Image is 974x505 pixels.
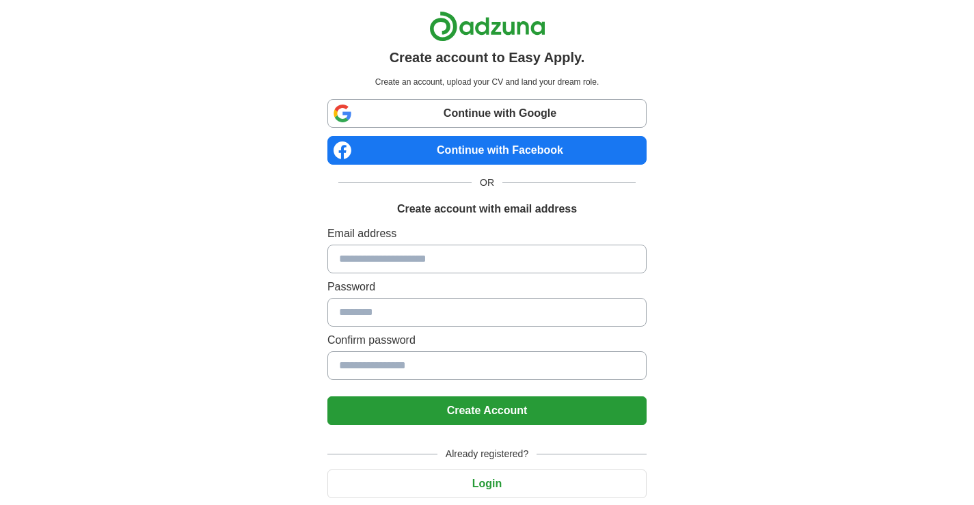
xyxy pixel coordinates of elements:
[327,478,647,489] a: Login
[390,47,585,68] h1: Create account to Easy Apply.
[327,226,647,242] label: Email address
[327,396,647,425] button: Create Account
[327,99,647,128] a: Continue with Google
[397,201,577,217] h1: Create account with email address
[429,11,545,42] img: Adzuna logo
[437,447,537,461] span: Already registered?
[327,469,647,498] button: Login
[330,76,644,88] p: Create an account, upload your CV and land your dream role.
[327,279,647,295] label: Password
[327,136,647,165] a: Continue with Facebook
[472,176,502,190] span: OR
[327,332,647,349] label: Confirm password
